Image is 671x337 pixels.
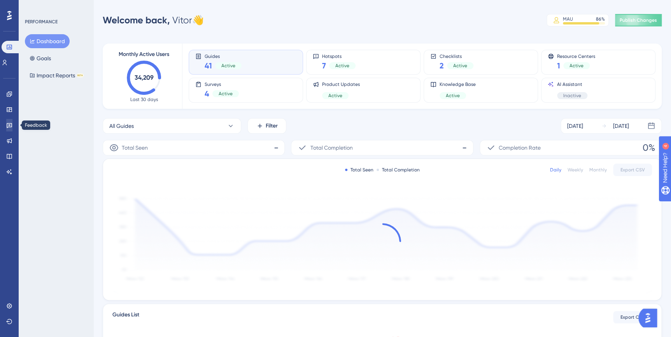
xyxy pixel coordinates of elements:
div: Total Completion [377,167,420,173]
span: Welcome back, [103,14,170,26]
span: Resource Centers [557,53,595,59]
span: 41 [205,60,212,71]
div: MAU [563,16,573,22]
span: Active [335,63,349,69]
span: Completion Rate [499,143,541,152]
span: - [462,141,467,154]
span: Active [569,63,583,69]
div: Vitor 👋 [103,14,204,26]
button: Impact ReportsBETA [25,68,88,82]
span: - [273,141,278,154]
button: Publish Changes [615,14,662,26]
span: 0% [643,141,655,154]
span: Total Seen [122,143,148,152]
span: All Guides [109,121,134,131]
span: Active [328,93,342,99]
span: Active [219,91,233,97]
div: Daily [550,167,561,173]
button: Export CSV [613,311,652,323]
span: 2 [440,60,444,71]
div: Total Seen [345,167,373,173]
button: Dashboard [25,34,70,48]
div: Monthly [589,167,607,173]
div: 86 % [596,16,605,22]
button: Export CSV [613,164,652,176]
span: Active [453,63,467,69]
div: BETA [77,73,84,77]
span: Filter [266,121,278,131]
div: Weekly [568,167,583,173]
div: [DATE] [613,121,629,131]
span: Need Help? [18,2,49,11]
span: Export CSV [620,167,645,173]
span: Checklists [440,53,473,59]
div: [DATE] [567,121,583,131]
div: 4 [54,4,56,10]
span: Last 30 days [130,96,158,103]
span: 4 [205,88,209,99]
div: PERFORMANCE [25,19,58,25]
span: Inactive [563,93,581,99]
span: Surveys [205,81,239,87]
text: 34,209 [135,74,154,81]
span: Active [221,63,235,69]
span: Publish Changes [620,17,657,23]
span: Monthly Active Users [119,50,169,59]
span: Guides List [112,310,139,324]
span: Product Updates [322,81,360,87]
span: 1 [557,60,560,71]
span: Total Completion [310,143,352,152]
span: Active [446,93,460,99]
span: AI Assistant [557,81,587,87]
span: Guides [205,53,242,59]
span: 7 [322,60,326,71]
iframe: UserGuiding AI Assistant Launcher [638,306,662,330]
button: Goals [25,51,56,65]
span: Hotspots [322,53,356,59]
button: All Guides [103,118,241,134]
span: Export CSV [620,314,645,320]
span: Knowledge Base [440,81,476,87]
button: Filter [247,118,286,134]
